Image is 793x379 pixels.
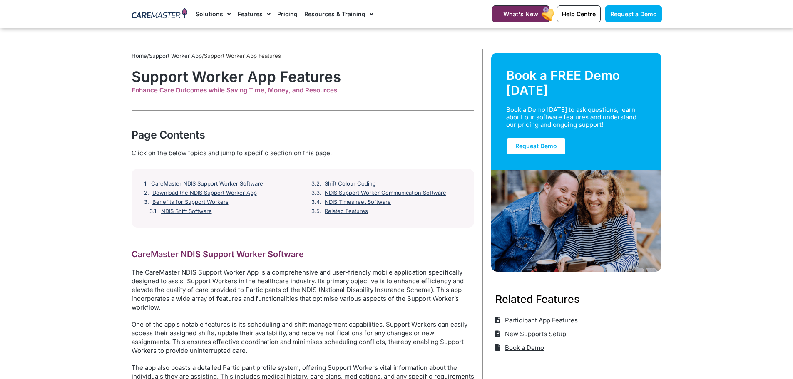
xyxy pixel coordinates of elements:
[132,8,188,20] img: CareMaster Logo
[149,52,202,59] a: Support Worker App
[503,10,538,17] span: What's New
[495,327,567,341] a: New Supports Setup
[132,127,474,142] div: Page Contents
[503,327,566,341] span: New Supports Setup
[204,52,281,59] span: Support Worker App Features
[506,106,637,129] div: Book a Demo [DATE] to ask questions, learn about our software features and understand our pricing...
[495,341,544,354] a: Book a Demo
[503,341,544,354] span: Book a Demo
[562,10,596,17] span: Help Centre
[503,313,578,327] span: Participant App Features
[506,68,647,98] div: Book a FREE Demo [DATE]
[495,292,658,307] h3: Related Features
[325,190,446,196] a: NDIS Support Worker Communication Software
[605,5,662,22] a: Request a Demo
[325,199,391,206] a: NDIS Timesheet Software
[506,137,566,155] a: Request Demo
[151,181,263,187] a: CareMaster NDIS Support Worker Software
[161,208,212,215] a: NDIS Shift Software
[325,181,376,187] a: Shift Colour Coding
[495,313,578,327] a: Participant App Features
[132,52,147,59] a: Home
[132,52,281,59] span: / /
[152,190,257,196] a: Download the NDIS Support Worker App
[132,268,474,312] p: The CareMaster NDIS Support Worker App is a comprehensive and user-friendly mobile application sp...
[492,5,549,22] a: What's New
[325,208,368,215] a: Related Features
[491,170,662,272] img: Support Worker and NDIS Participant out for a coffee.
[610,10,657,17] span: Request a Demo
[132,68,474,85] h1: Support Worker App Features
[132,320,474,355] p: One of the app’s notable features is its scheduling and shift management capabilities. Support Wo...
[557,5,601,22] a: Help Centre
[132,87,474,94] div: Enhance Care Outcomes while Saving Time, Money, and Resources
[515,142,557,149] span: Request Demo
[152,199,229,206] a: Benefits for Support Workers
[132,249,474,260] h2: CareMaster NDIS Support Worker Software
[132,149,474,158] div: Click on the below topics and jump to specific section on this page.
